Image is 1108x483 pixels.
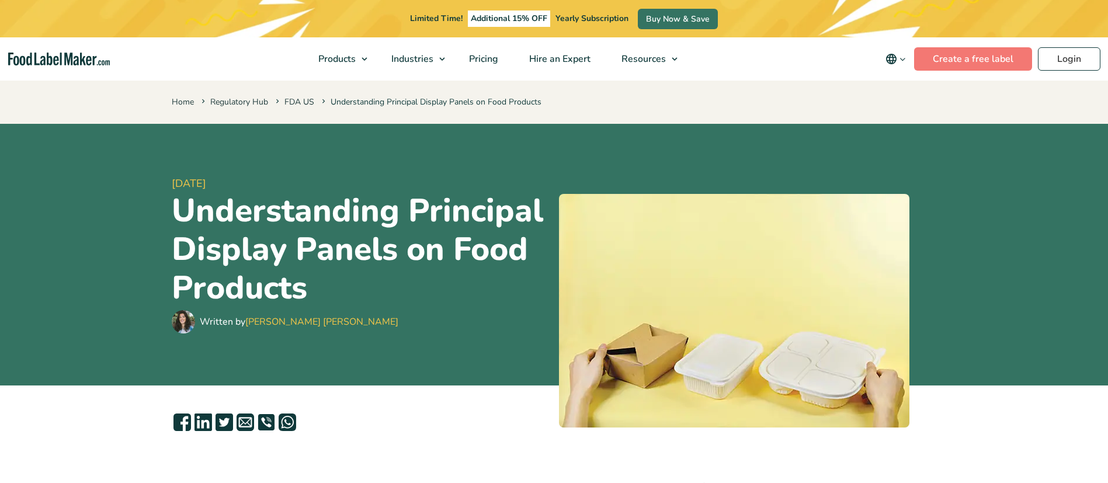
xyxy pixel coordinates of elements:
[468,11,550,27] span: Additional 15% OFF
[210,96,268,107] a: Regulatory Hub
[200,315,398,329] div: Written by
[1038,47,1100,71] a: Login
[555,13,628,24] span: Yearly Subscription
[466,53,499,65] span: Pricing
[914,47,1032,71] a: Create a free label
[172,310,195,333] img: Maria Abi Hanna - Food Label Maker
[388,53,435,65] span: Industries
[526,53,592,65] span: Hire an Expert
[319,96,541,107] span: Understanding Principal Display Panels on Food Products
[606,37,683,81] a: Resources
[245,315,398,328] a: [PERSON_NAME] [PERSON_NAME]
[410,13,463,24] span: Limited Time!
[877,47,914,71] button: Change language
[454,37,511,81] a: Pricing
[638,9,718,29] a: Buy Now & Save
[172,192,550,307] h1: Understanding Principal Display Panels on Food Products
[303,37,373,81] a: Products
[618,53,667,65] span: Resources
[514,37,603,81] a: Hire an Expert
[284,96,314,107] a: FDA US
[8,53,110,66] a: Food Label Maker homepage
[376,37,451,81] a: Industries
[315,53,357,65] span: Products
[172,176,550,192] span: [DATE]
[172,96,194,107] a: Home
